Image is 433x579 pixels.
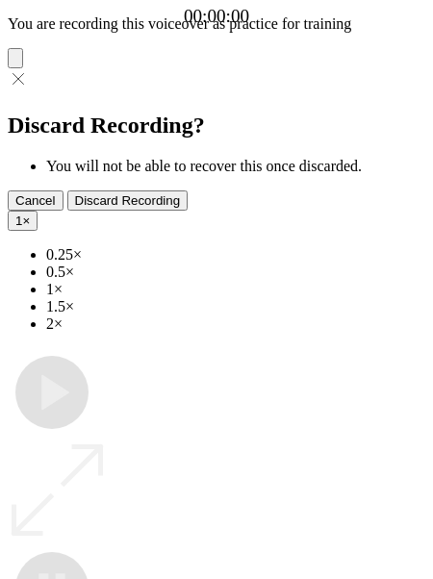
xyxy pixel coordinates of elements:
button: 1× [8,211,38,231]
a: 00:00:00 [184,6,249,27]
button: Cancel [8,190,64,211]
li: You will not be able to recover this once discarded. [46,158,425,175]
li: 1× [46,281,425,298]
li: 0.5× [46,264,425,281]
h2: Discard Recording? [8,113,425,138]
li: 0.25× [46,246,425,264]
p: You are recording this voiceover as practice for training [8,15,425,33]
span: 1 [15,214,22,228]
li: 2× [46,315,425,333]
button: Discard Recording [67,190,189,211]
li: 1.5× [46,298,425,315]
